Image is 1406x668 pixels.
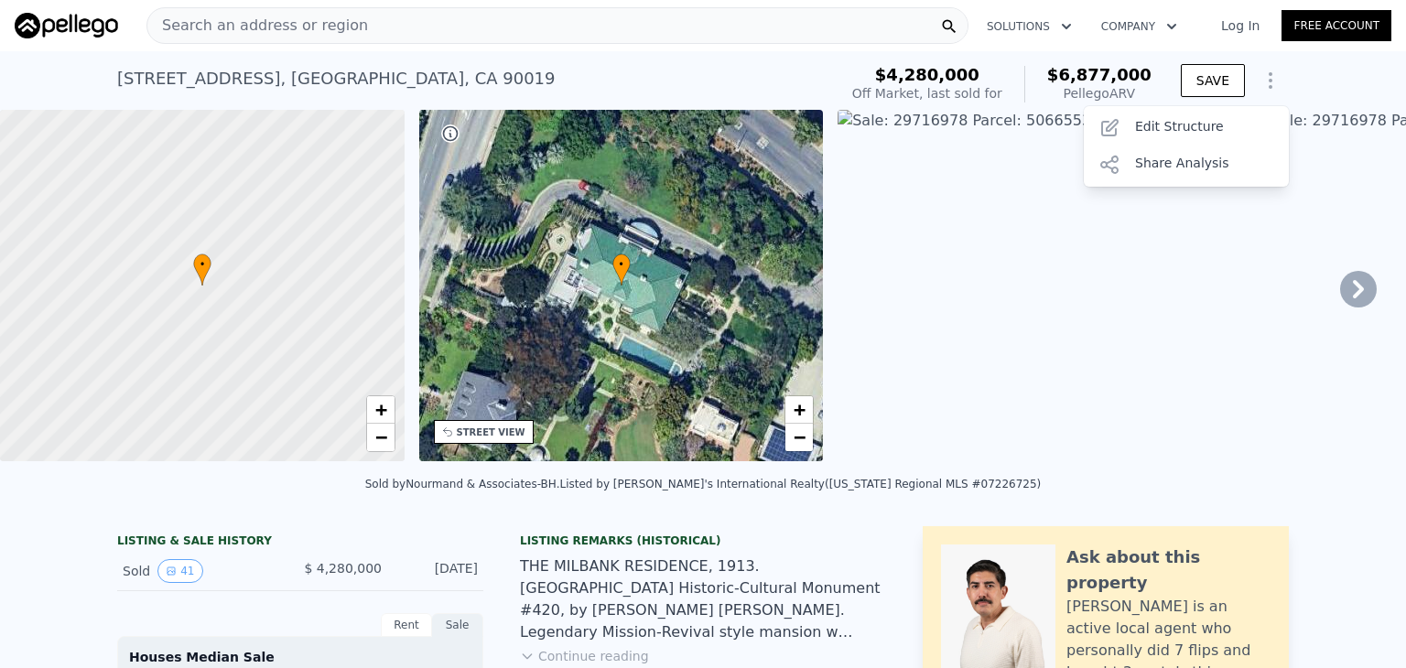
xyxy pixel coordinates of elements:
[1084,106,1289,187] div: Show Options
[794,426,806,448] span: −
[1282,10,1391,41] a: Free Account
[123,559,286,583] div: Sold
[1066,544,1271,596] div: Ask about this property
[367,396,395,424] a: Zoom in
[852,84,1002,102] div: Off Market, last sold for
[612,256,631,273] span: •
[972,10,1087,43] button: Solutions
[457,426,525,439] div: STREET VIEW
[560,478,1042,490] div: Listed by [PERSON_NAME]'s International Realty ([US_STATE] Regional MLS #07226725)
[1047,84,1152,102] div: Pellego ARV
[374,426,386,448] span: −
[520,555,886,643] div: THE MILBANK RESIDENCE, 1913. [GEOGRAPHIC_DATA] Historic-Cultural Monument #420, by [PERSON_NAME] ...
[1252,62,1289,99] button: Show Options
[381,613,432,637] div: Rent
[520,647,649,665] button: Continue reading
[794,398,806,421] span: +
[1047,65,1152,84] span: $6,877,000
[875,65,979,84] span: $4,280,000
[365,478,560,490] div: Sold by Nourmand & Associates-BH .
[374,398,386,421] span: +
[117,66,556,92] div: [STREET_ADDRESS] , [GEOGRAPHIC_DATA] , CA 90019
[396,559,478,583] div: [DATE]
[838,110,1242,461] img: Sale: 29716978 Parcel: 50665536
[520,533,886,548] div: Listing Remarks (Historical)
[612,253,631,286] div: •
[117,533,483,552] div: LISTING & SALE HISTORY
[193,256,211,273] span: •
[304,561,382,576] span: $ 4,280,000
[15,13,118,38] img: Pellego
[785,424,813,451] a: Zoom out
[147,15,368,37] span: Search an address or region
[1199,16,1282,35] a: Log In
[367,424,395,451] a: Zoom out
[1087,10,1192,43] button: Company
[1084,146,1289,183] div: Share Analysis
[785,396,813,424] a: Zoom in
[193,253,211,286] div: •
[129,648,471,666] div: Houses Median Sale
[157,559,202,583] button: View historical data
[1084,110,1289,146] div: Edit Structure
[1181,64,1245,97] button: SAVE
[432,613,483,637] div: Sale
